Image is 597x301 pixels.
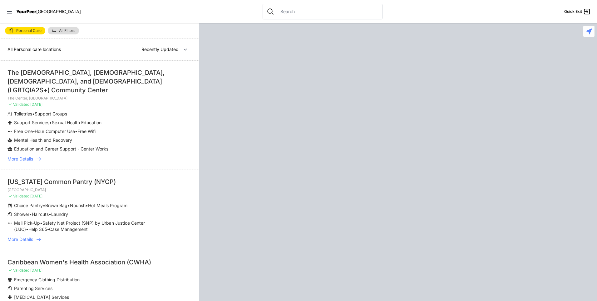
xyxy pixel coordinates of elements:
[49,212,51,217] span: •
[14,146,108,151] span: Education and Career Support - Center Works
[28,227,88,232] span: Help 365-Case Management
[30,102,42,107] span: [DATE]
[16,29,42,33] span: Personal Care
[14,212,29,217] span: Shower
[14,111,32,116] span: Toiletries
[70,203,86,208] span: Nourish
[30,194,42,198] span: [DATE]
[564,9,582,14] span: Quick Exit
[9,194,29,198] span: ✓ Validated
[14,220,40,226] span: Mail Pick-Up
[75,129,77,134] span: •
[7,187,191,192] p: [GEOGRAPHIC_DATA]
[40,220,42,226] span: •
[14,203,43,208] span: Choice Pantry
[7,68,191,94] div: The [DEMOGRAPHIC_DATA], [DEMOGRAPHIC_DATA], [DEMOGRAPHIC_DATA], and [DEMOGRAPHIC_DATA] (LGBTQIA2S...
[67,203,70,208] span: •
[86,203,88,208] span: •
[7,156,33,162] span: More Details
[14,277,80,282] span: Emergency Clothing Distribution
[88,203,127,208] span: Hot Meals Program
[7,96,191,101] p: The Center, [GEOGRAPHIC_DATA]
[7,236,33,242] span: More Details
[7,47,61,52] span: All Personal care locations
[14,137,72,143] span: Mental Health and Recovery
[277,8,378,15] input: Search
[49,120,52,125] span: •
[7,258,191,267] div: Caribbean Women's Health Association (CWHA)
[45,203,67,208] span: Brown Bag
[29,212,32,217] span: •
[77,129,96,134] span: Free Wifi
[14,286,52,291] span: Parenting Services
[14,120,49,125] span: Support Services
[9,102,29,107] span: ✓ Validated
[14,220,145,232] span: Safety Net Project (SNP) by Urban Justice Center (UJC)
[26,227,28,232] span: •
[7,236,191,242] a: More Details
[7,156,191,162] a: More Details
[564,8,591,15] a: Quick Exit
[14,129,75,134] span: Free One-Hour Computer Use
[59,29,75,33] span: All Filters
[36,9,81,14] span: [GEOGRAPHIC_DATA]
[16,10,81,13] a: YourPeer[GEOGRAPHIC_DATA]
[35,111,67,116] span: Support Groups
[5,27,45,34] a: Personal Care
[48,27,79,34] a: All Filters
[32,111,35,116] span: •
[14,294,69,300] span: [MEDICAL_DATA] Services
[43,203,45,208] span: •
[16,9,36,14] span: YourPeer
[9,268,29,273] span: ✓ Validated
[30,268,42,273] span: [DATE]
[52,120,101,125] span: Sexual Health Education
[32,212,49,217] span: Haircuts
[51,212,68,217] span: Laundry
[7,177,191,186] div: [US_STATE] Common Pantry (NYCP)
